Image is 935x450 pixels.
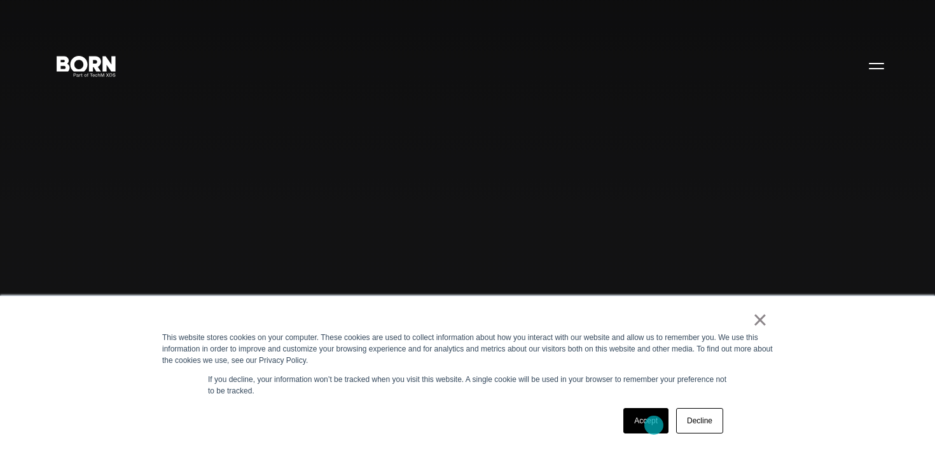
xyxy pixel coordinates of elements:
a: Decline [676,408,723,433]
button: Open [861,52,892,79]
div: This website stores cookies on your computer. These cookies are used to collect information about... [162,332,773,366]
a: Accept [623,408,668,433]
a: × [752,314,768,325]
p: If you decline, your information won’t be tracked when you visit this website. A single cookie wi... [208,374,727,397]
